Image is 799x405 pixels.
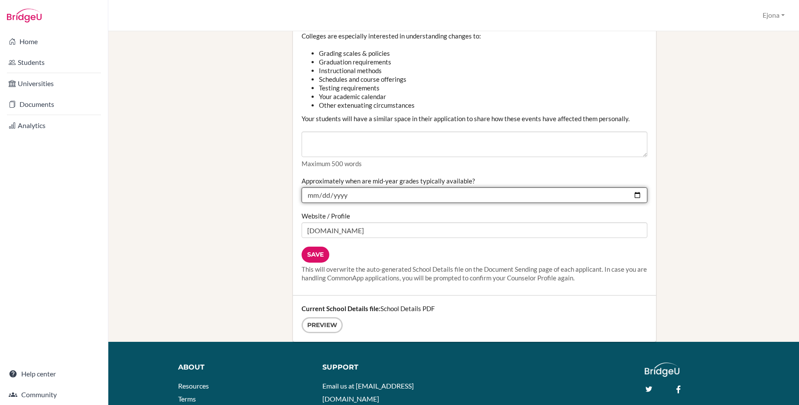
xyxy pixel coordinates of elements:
a: Students [2,54,106,71]
li: Graduation requirements [319,58,647,66]
label: Approximately when are mid-year grades typically available? [302,177,475,185]
a: Preview [302,317,343,333]
a: Help center [2,365,106,382]
button: Ejona [759,7,789,23]
li: Instructional methods [319,66,647,75]
div: About [178,363,309,373]
a: Terms [178,395,196,403]
img: logo_white@2x-f4f0deed5e89b7ecb1c2cc34c3e3d731f90f0f143d5ea2071677605dd97b5244.png [645,363,680,377]
a: Email us at [EMAIL_ADDRESS][DOMAIN_NAME] [322,382,414,403]
li: Grading scales & policies [319,49,647,58]
li: Other extenuating circumstances [319,101,647,109]
li: Schedules and course offerings [319,75,647,84]
a: Documents [2,96,106,113]
div: Your school may have made adjustments due to community disruptions such as [MEDICAL_DATA] or natu... [302,3,647,168]
img: Bridge-U [7,9,42,22]
div: Support [322,363,446,373]
a: Universities [2,75,106,92]
div: School Details PDF [293,296,656,342]
label: Website / Profile [302,212,350,220]
div: This will overwrite the auto-generated School Details file on the Document Sending page of each a... [302,265,647,282]
p: Maximum 500 words [302,159,647,168]
li: Your academic calendar [319,92,647,101]
li: Testing requirements [319,84,647,92]
input: Save [302,247,329,263]
a: Community [2,386,106,403]
a: Analytics [2,117,106,134]
strong: Current School Details file: [302,305,380,312]
a: Resources [178,382,209,390]
a: Home [2,33,106,50]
